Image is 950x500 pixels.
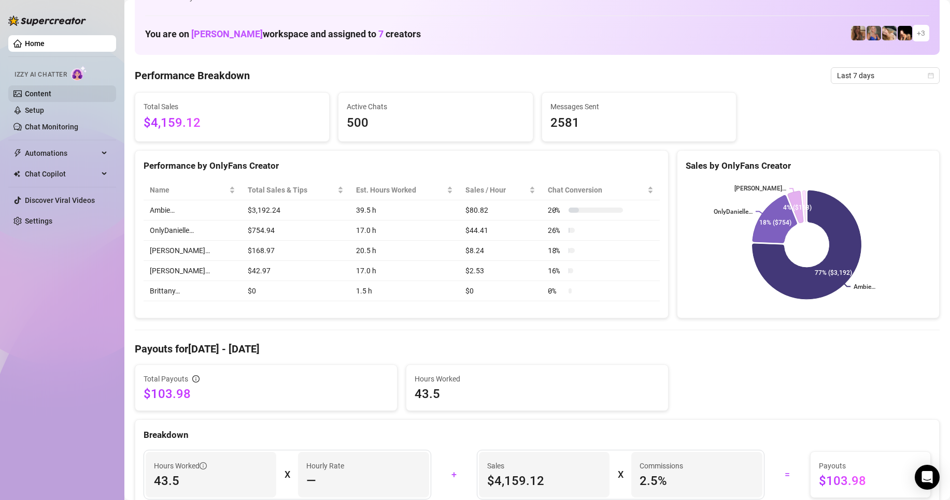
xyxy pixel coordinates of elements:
td: 17.0 h [350,220,459,241]
div: X [618,466,623,483]
span: Active Chats [347,101,524,112]
h4: Payouts for [DATE] - [DATE] [135,342,940,356]
div: X [285,466,290,483]
span: $103.98 [144,386,389,402]
span: Izzy AI Chatter [15,70,67,80]
td: $80.82 [459,200,542,220]
img: Ambie [867,26,881,40]
span: 43.5 [415,386,660,402]
span: 0 % [548,285,564,297]
span: Total Sales & Tips [248,184,335,196]
span: Sales / Hour [465,184,527,196]
span: Hours Worked [415,373,660,385]
div: Breakdown [144,428,931,442]
article: Hourly Rate [306,460,344,472]
span: 43.5 [154,473,268,489]
text: Ambie… [854,283,875,290]
span: Total Payouts [144,373,188,385]
img: Chat Copilot [13,170,20,178]
img: OnlyDanielle [882,26,897,40]
span: $103.98 [819,473,922,489]
span: Total Sales [144,101,321,112]
span: Messages Sent [550,101,728,112]
div: Open Intercom Messenger [915,465,940,490]
span: + 3 [917,27,925,39]
td: $8.24 [459,241,542,261]
td: $44.41 [459,220,542,241]
td: $754.94 [242,220,350,241]
span: Automations [25,145,98,161]
a: Content [25,90,51,98]
img: Brittany️‍ [898,26,912,40]
span: Name [150,184,227,196]
img: daniellerose [851,26,866,40]
td: 39.5 h [350,200,459,220]
h4: Performance Breakdown [135,68,250,83]
td: 17.0 h [350,261,459,281]
td: $168.97 [242,241,350,261]
span: Last 7 days [837,68,933,83]
a: Home [25,39,45,48]
td: $0 [459,281,542,301]
span: info-circle [192,375,200,383]
td: OnlyDanielle… [144,220,242,241]
div: Sales by OnlyFans Creator [686,159,931,173]
span: 18 % [548,245,564,256]
div: = [771,466,804,483]
td: $2.53 [459,261,542,281]
span: calendar [928,72,934,79]
td: Ambie… [144,200,242,220]
span: 2581 [550,113,728,133]
a: Chat Monitoring [25,123,78,131]
article: Commissions [640,460,683,472]
span: [PERSON_NAME] [191,28,263,39]
span: $4,159.12 [487,473,601,489]
td: $0 [242,281,350,301]
span: $4,159.12 [144,113,321,133]
span: Payouts [819,460,922,472]
td: [PERSON_NAME]… [144,261,242,281]
span: 16 % [548,265,564,276]
span: 7 [378,28,384,39]
td: [PERSON_NAME]… [144,241,242,261]
td: 1.5 h [350,281,459,301]
text: OnlyDanielle… [714,208,753,215]
th: Name [144,180,242,200]
span: info-circle [200,462,207,469]
div: Est. Hours Worked [356,184,445,196]
span: 2.5 % [640,473,754,489]
th: Total Sales & Tips [242,180,350,200]
span: — [306,473,316,489]
a: Setup [25,106,44,114]
span: Hours Worked [154,460,207,472]
a: Discover Viral Videos [25,196,95,204]
img: logo-BBDzfeDw.svg [8,16,86,26]
a: Settings [25,217,52,225]
div: Performance by OnlyFans Creator [144,159,660,173]
span: thunderbolt [13,149,22,157]
div: + [437,466,471,483]
text: [PERSON_NAME]… [734,185,786,192]
span: Chat Copilot [25,166,98,182]
td: Brittany️‍… [144,281,242,301]
th: Sales / Hour [459,180,542,200]
span: 20 % [548,204,564,216]
img: AI Chatter [71,66,87,81]
span: Sales [487,460,601,472]
th: Chat Conversion [542,180,660,200]
td: $3,192.24 [242,200,350,220]
span: 500 [347,113,524,133]
td: 20.5 h [350,241,459,261]
td: $42.97 [242,261,350,281]
span: 26 % [548,225,564,236]
span: Chat Conversion [548,184,645,196]
h1: You are on workspace and assigned to creators [145,28,421,40]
